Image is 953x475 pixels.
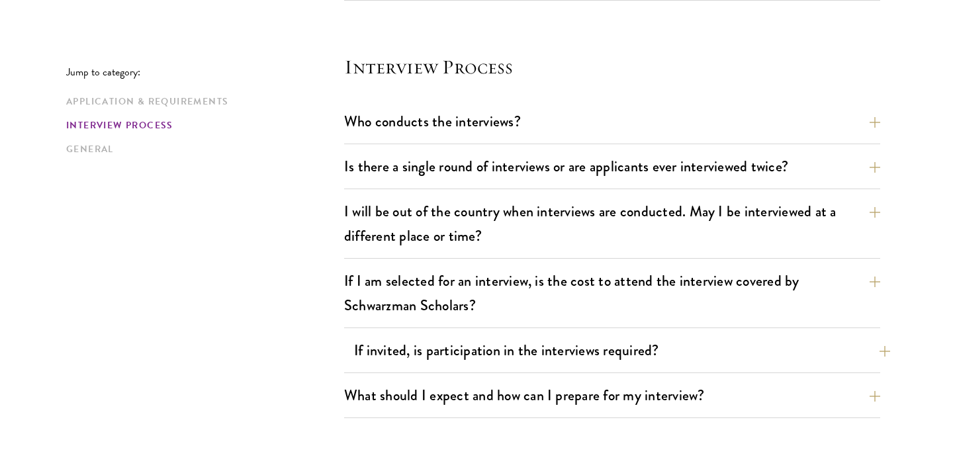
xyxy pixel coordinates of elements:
[344,151,880,181] button: Is there a single round of interviews or are applicants ever interviewed twice?
[344,196,880,251] button: I will be out of the country when interviews are conducted. May I be interviewed at a different p...
[66,142,336,156] a: General
[66,118,336,132] a: Interview Process
[66,66,344,78] p: Jump to category:
[66,95,336,108] a: Application & Requirements
[344,54,880,80] h4: Interview Process
[344,380,880,410] button: What should I expect and how can I prepare for my interview?
[344,107,880,136] button: Who conducts the interviews?
[344,266,880,320] button: If I am selected for an interview, is the cost to attend the interview covered by Schwarzman Scho...
[354,335,890,365] button: If invited, is participation in the interviews required?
